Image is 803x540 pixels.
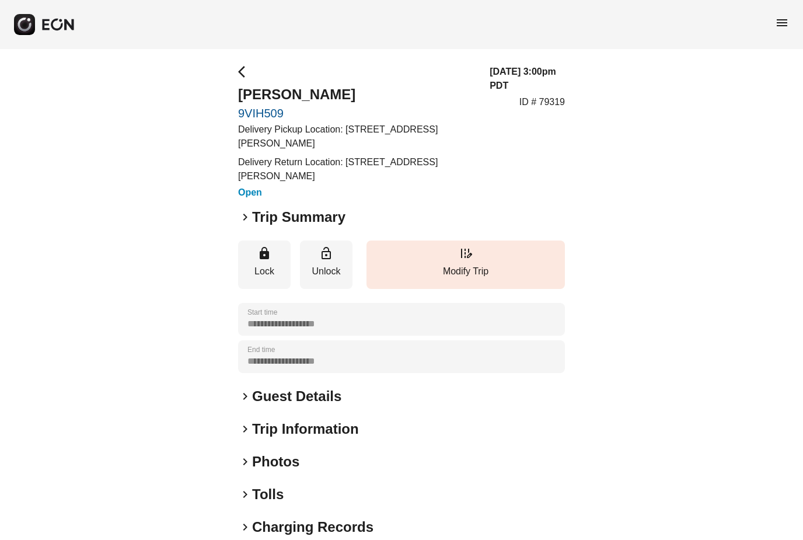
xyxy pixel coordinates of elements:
span: keyboard_arrow_right [238,390,252,404]
button: Modify Trip [366,241,565,290]
p: Delivery Pickup Location: [STREET_ADDRESS][PERSON_NAME] [238,123,476,151]
h2: Charging Records [252,518,373,537]
span: keyboard_arrow_right [238,423,252,437]
span: menu [775,16,789,30]
button: Lock [238,241,291,290]
h2: Photos [252,453,299,472]
h3: [DATE] 3:00pm PDT [490,65,565,93]
p: Modify Trip [372,265,559,279]
p: ID # 79319 [519,96,565,110]
span: keyboard_arrow_right [238,488,252,502]
span: lock_open [319,247,333,261]
a: 9VIH509 [238,107,476,121]
button: Unlock [300,241,352,290]
p: Lock [244,265,285,279]
span: keyboard_arrow_right [238,455,252,469]
h2: Trip Information [252,420,359,439]
h2: [PERSON_NAME] [238,86,476,104]
p: Delivery Return Location: [STREET_ADDRESS][PERSON_NAME] [238,156,476,184]
h2: Guest Details [252,388,341,406]
span: keyboard_arrow_right [238,211,252,225]
span: lock [257,247,271,261]
h3: Open [238,186,476,200]
span: edit_road [459,247,473,261]
span: arrow_back_ios [238,65,252,79]
h2: Trip Summary [252,208,345,227]
h2: Tolls [252,486,284,504]
p: Unlock [306,265,347,279]
span: keyboard_arrow_right [238,521,252,535]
